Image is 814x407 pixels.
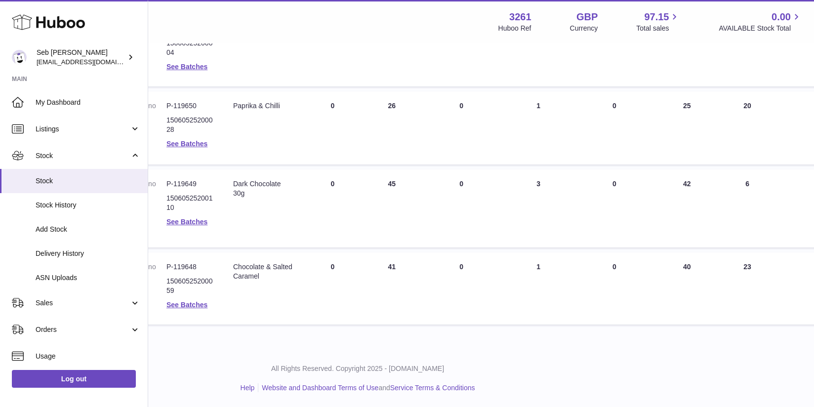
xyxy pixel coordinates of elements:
span: Listings [36,124,130,134]
span: Stock History [36,201,140,210]
a: See Batches [166,301,207,309]
div: Currency [570,24,598,33]
dd: P-119650 [166,101,213,111]
td: 25 [653,91,721,164]
td: 0 [421,14,501,86]
div: Paprika & Chilli [233,101,293,111]
td: 26 [362,91,421,164]
div: Dark Chocolate 30g [233,179,293,198]
a: Log out [12,370,136,388]
dd: P-119649 [166,179,213,189]
dd: 15060525200059 [166,277,213,295]
span: AVAILABLE Stock Total [719,24,802,33]
span: Add Stock [36,225,140,234]
td: 20 [721,91,774,164]
span: Sales [36,298,130,308]
dd: P-119648 [166,262,213,272]
img: ecom@bravefoods.co.uk [12,50,27,65]
a: See Batches [166,63,207,71]
a: 97.15 Total sales [636,10,680,33]
li: and [258,383,475,393]
td: 42 [653,169,721,247]
a: 0.00 AVAILABLE Stock Total [719,10,802,33]
strong: 3261 [509,10,531,24]
span: Stock [36,176,140,186]
td: 0 [303,14,362,86]
span: My Dashboard [36,98,140,107]
span: Usage [36,352,140,361]
td: 0 [303,91,362,164]
td: 0 [421,252,501,325]
p: All Rights Reserved. Copyright 2025 - [DOMAIN_NAME] [33,364,683,373]
dd: 15060525200110 [166,194,213,212]
div: Huboo Ref [498,24,531,33]
td: 45 [362,169,421,247]
span: 0 [612,180,616,188]
td: 10 [721,14,774,86]
span: Orders [36,325,130,334]
td: 1 [501,252,575,325]
span: 0 [612,263,616,271]
span: Stock [36,151,130,161]
strong: GBP [576,10,598,24]
span: 0 [612,102,616,110]
dd: 15060525200028 [166,116,213,134]
span: ASN Uploads [36,273,140,283]
td: 6 [721,169,774,247]
td: 0 [421,91,501,164]
td: 41 [362,252,421,325]
a: See Batches [166,218,207,226]
td: 23 [721,252,774,325]
div: Seb [PERSON_NAME] [37,48,125,67]
td: 0 [501,14,575,86]
a: Website and Dashboard Terms of Use [262,384,378,392]
a: Service Terms & Conditions [390,384,475,392]
td: 0 [421,169,501,247]
span: 0.00 [772,10,791,24]
td: 40 [653,252,721,325]
td: 0 [303,169,362,247]
span: 97.15 [644,10,669,24]
dd: 15060525200004 [166,39,213,57]
div: Chocolate & Salted Caramel [233,262,293,281]
td: 1 [501,91,575,164]
td: 0 [303,252,362,325]
td: 41 [653,14,721,86]
td: 3 [501,169,575,247]
a: Help [241,384,255,392]
td: 41 [362,14,421,86]
span: [EMAIL_ADDRESS][DOMAIN_NAME] [37,58,145,66]
span: Delivery History [36,249,140,258]
a: See Batches [166,140,207,148]
span: Total sales [636,24,680,33]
